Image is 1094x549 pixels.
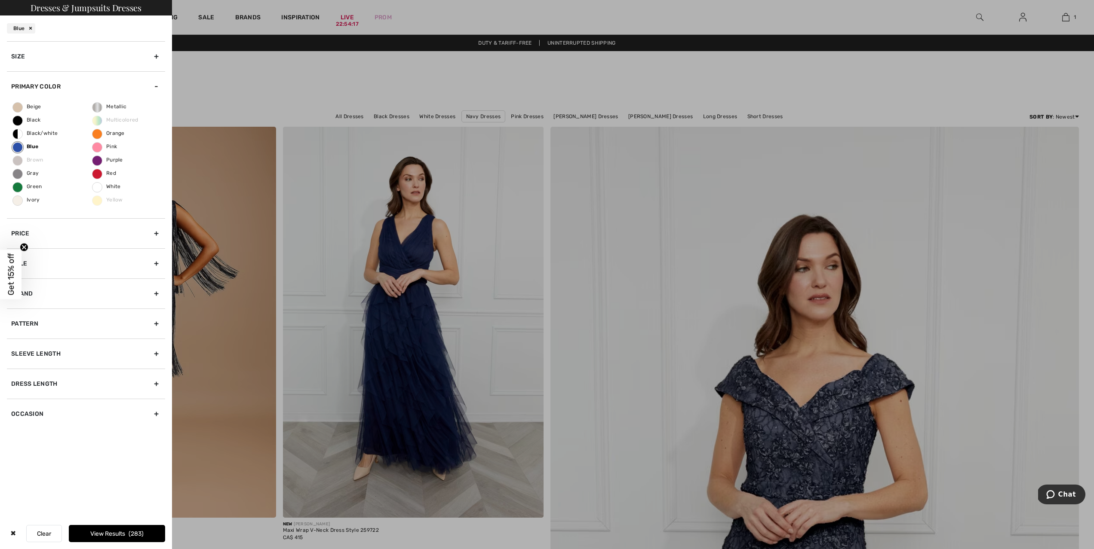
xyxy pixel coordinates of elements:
[13,117,41,123] span: Black
[92,130,125,136] span: Orange
[13,104,41,110] span: Beige
[13,157,43,163] span: Brown
[6,253,16,296] span: Get 15% off
[7,399,165,429] div: Occasion
[7,278,165,308] div: Brand
[13,183,42,189] span: Green
[92,183,121,189] span: White
[7,71,165,101] div: Primary Color
[1038,485,1085,506] iframe: Opens a widget where you can chat to one of our agents
[20,243,28,252] button: Close teaser
[13,197,40,203] span: Ivory
[92,157,123,163] span: Purple
[7,525,19,542] div: ✖
[129,530,144,537] span: 283
[92,197,123,203] span: Yellow
[7,308,165,339] div: Pattern
[7,218,165,248] div: Price
[7,248,165,278] div: Sale
[7,369,165,399] div: Dress Length
[13,130,58,136] span: Black/white
[26,525,62,542] button: Clear
[69,525,165,542] button: View Results283
[92,143,117,149] span: Pink
[92,117,138,123] span: Multicolored
[13,170,39,176] span: Gray
[7,23,35,34] div: Blue
[7,339,165,369] div: Sleeve length
[13,143,38,149] span: Blue
[92,170,116,176] span: Red
[92,104,126,110] span: Metallic
[7,41,165,71] div: Size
